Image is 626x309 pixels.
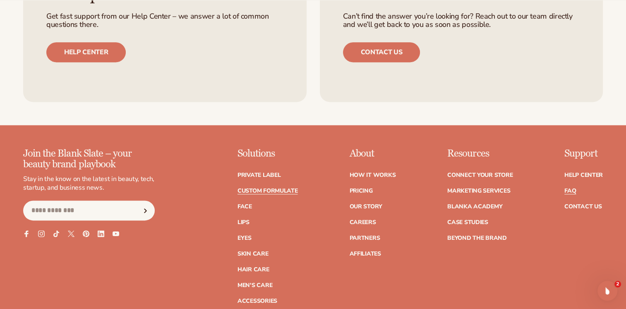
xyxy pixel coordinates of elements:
[564,204,602,210] a: Contact Us
[564,148,603,159] p: Support
[349,204,382,210] a: Our Story
[23,148,155,170] p: Join the Blank Slate – your beauty brand playbook
[237,188,298,194] a: Custom formulate
[349,148,396,159] p: About
[237,204,252,210] a: Face
[447,235,507,241] a: Beyond the brand
[614,281,621,287] span: 2
[46,12,283,29] p: Get fast support from our Help Center – we answer a lot of common questions there.
[564,188,576,194] a: FAQ
[349,188,372,194] a: Pricing
[237,172,281,178] a: Private label
[237,267,269,273] a: Hair Care
[23,175,155,192] p: Stay in the know on the latest in beauty, tech, startup, and business news.
[597,281,617,301] iframe: Intercom live chat
[237,235,252,241] a: Eyes
[136,200,154,220] button: Subscribe
[447,172,513,178] a: Connect your store
[237,282,272,288] a: Men's Care
[237,251,268,257] a: Skin Care
[349,235,380,241] a: Partners
[237,148,298,159] p: Solutions
[564,172,603,178] a: Help Center
[349,220,376,225] a: Careers
[237,220,249,225] a: Lips
[349,251,381,257] a: Affiliates
[343,12,580,29] p: Can’t find the answer you’re looking for? Reach out to our team directly and we’ll get back to yo...
[447,148,513,159] p: Resources
[447,204,502,210] a: Blanka Academy
[349,172,396,178] a: How It Works
[447,188,510,194] a: Marketing services
[447,220,488,225] a: Case Studies
[46,42,126,62] a: Help center
[343,42,420,62] a: Contact us
[237,298,277,304] a: Accessories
